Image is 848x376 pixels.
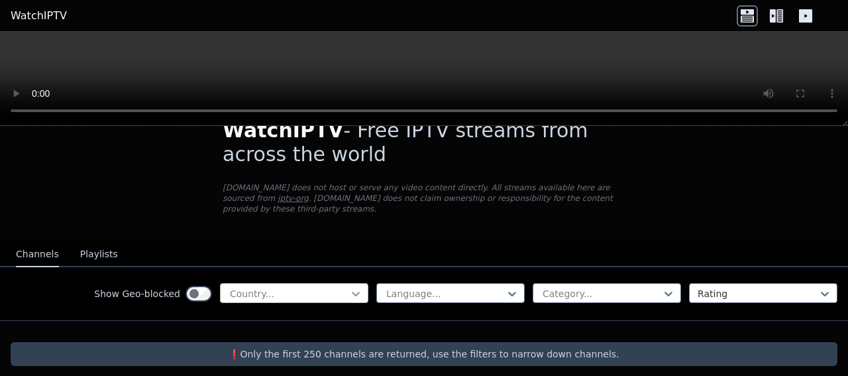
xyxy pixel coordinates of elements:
p: [DOMAIN_NAME] does not host or serve any video content directly. All streams available here are s... [223,182,625,214]
button: Playlists [80,242,118,267]
span: WatchIPTV [223,119,344,142]
p: ❗️Only the first 250 channels are returned, use the filters to narrow down channels. [16,347,832,361]
a: WatchIPTV [11,8,67,24]
button: Channels [16,242,59,267]
h1: - Free IPTV streams from across the world [223,119,625,166]
a: iptv-org [278,194,309,203]
label: Show Geo-blocked [94,287,180,300]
